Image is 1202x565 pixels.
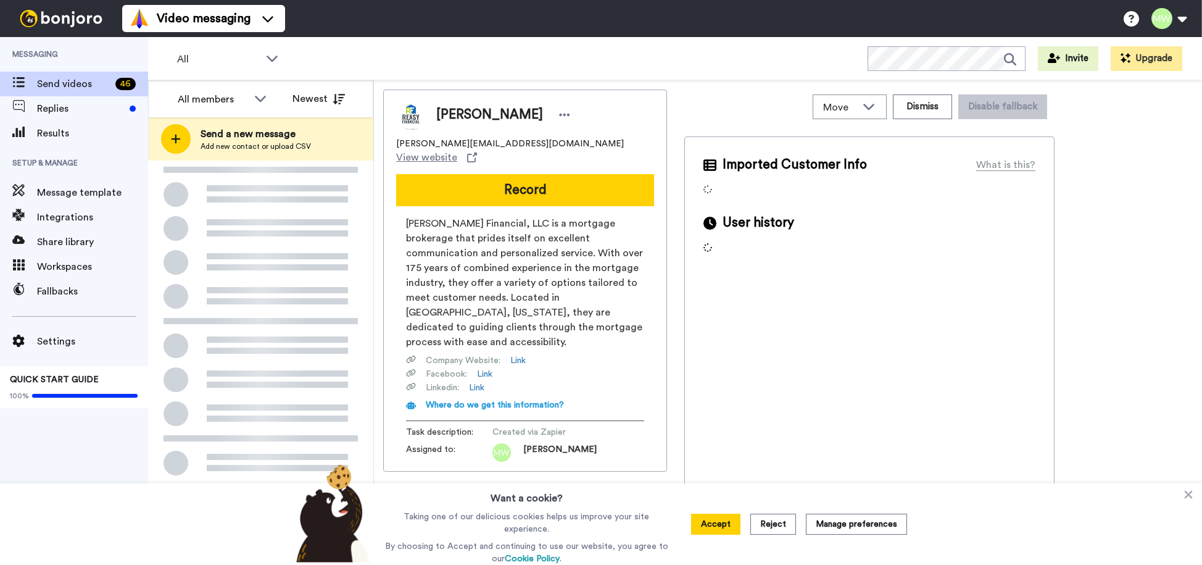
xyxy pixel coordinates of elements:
div: All members [178,92,248,107]
p: Taking one of our delicious cookies helps us improve your site experience. [382,511,671,535]
span: 100% [10,391,29,401]
span: All [177,52,260,67]
a: Link [510,354,526,367]
span: Send a new message [201,127,311,141]
button: Dismiss [893,94,952,119]
div: 46 [115,78,136,90]
button: Reject [750,514,796,535]
a: Link [477,368,492,380]
button: Accept [691,514,740,535]
span: [PERSON_NAME] [436,106,543,124]
span: Assigned to: [406,443,492,462]
span: Share library [37,235,148,249]
a: View website [396,150,477,165]
span: Integrations [37,210,148,225]
button: Upgrade [1111,46,1182,71]
button: Disable fallback [958,94,1047,119]
button: Manage preferences [806,514,907,535]
img: Image of Kelli [396,99,427,130]
span: Created via Zapier [492,426,610,438]
img: bear-with-cookie.png [285,464,376,563]
img: vm-color.svg [130,9,149,28]
span: [PERSON_NAME] [523,443,597,462]
a: Link [469,382,484,394]
span: Send videos [37,77,110,91]
span: View website [396,150,457,165]
span: [PERSON_NAME][EMAIL_ADDRESS][DOMAIN_NAME] [396,138,624,150]
span: [PERSON_NAME] Financial, LLC is a mortgage brokerage that prides itself on excellent communicatio... [406,216,644,349]
span: User history [723,214,794,232]
span: Add new contact or upload CSV [201,141,311,151]
span: Move [823,100,856,115]
p: By choosing to Accept and continuing to use our website, you agree to our . [382,540,671,565]
span: Linkedin : [426,382,459,394]
button: Record [396,174,654,206]
button: Newest [283,86,354,111]
span: Video messaging [157,10,251,27]
img: mw.png [492,443,511,462]
div: What is this? [976,157,1035,172]
span: Workspaces [37,259,148,274]
span: Settings [37,334,148,349]
span: Imported Customer Info [723,156,867,174]
span: Where do we get this information? [426,401,564,409]
span: Facebook : [426,368,467,380]
span: Fallbacks [37,284,148,299]
span: Task description : [406,426,492,438]
img: bj-logo-header-white.svg [15,10,107,27]
h3: Want a cookie? [491,483,563,506]
span: Company Website : [426,354,500,367]
a: Cookie Policy [505,555,560,563]
span: QUICK START GUIDE [10,375,99,384]
span: Replies [37,101,125,116]
span: Results [37,126,148,141]
span: Message template [37,185,148,200]
button: Invite [1038,46,1098,71]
